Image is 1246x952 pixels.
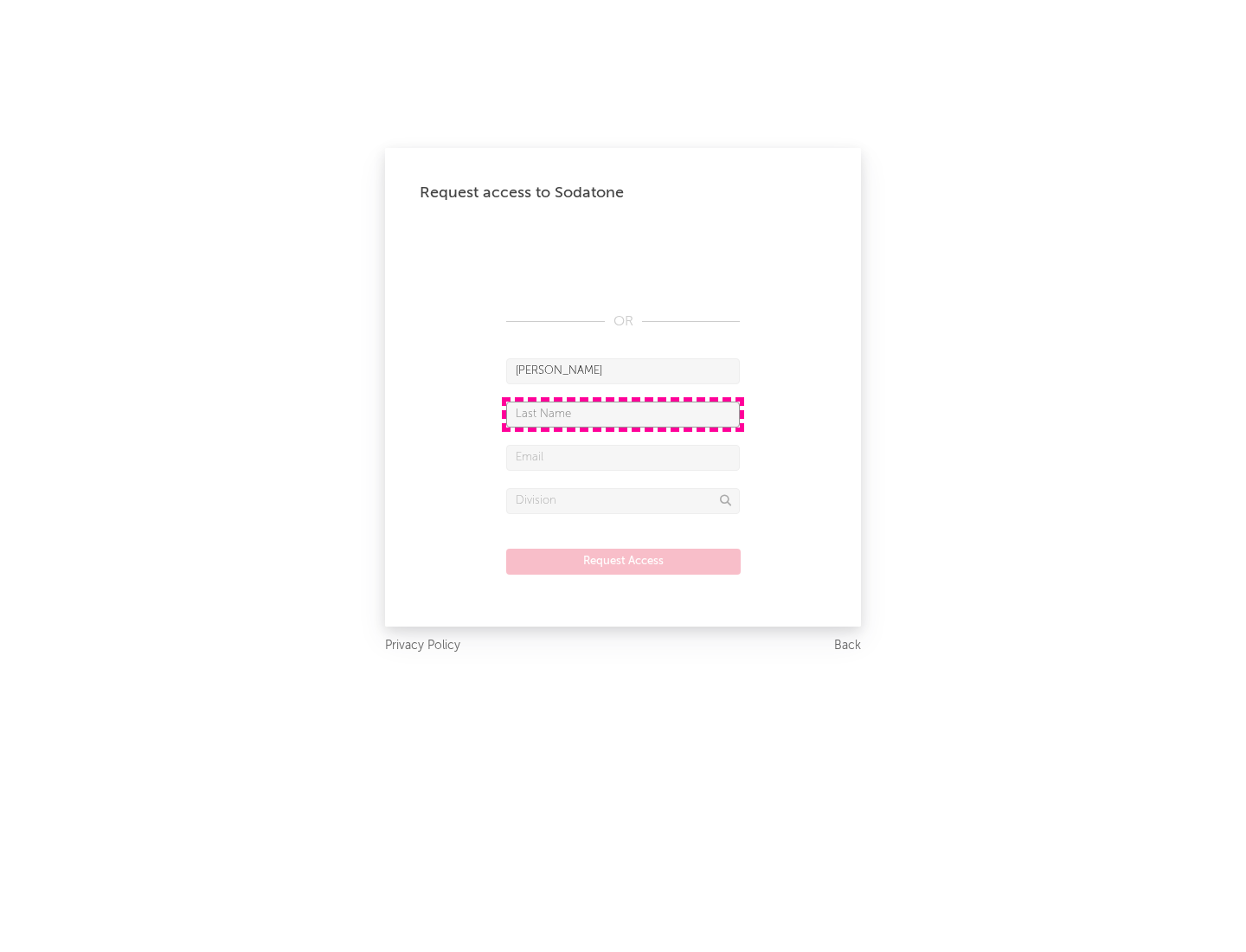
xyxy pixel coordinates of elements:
a: Back [834,635,861,657]
a: Privacy Policy [385,635,460,657]
div: Request access to Sodatone [420,183,826,203]
button: Request Access [506,549,741,575]
input: Last Name [506,402,740,428]
input: First Name [506,358,740,384]
input: Email [506,445,740,471]
input: Division [506,488,740,514]
div: OR [506,312,740,332]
